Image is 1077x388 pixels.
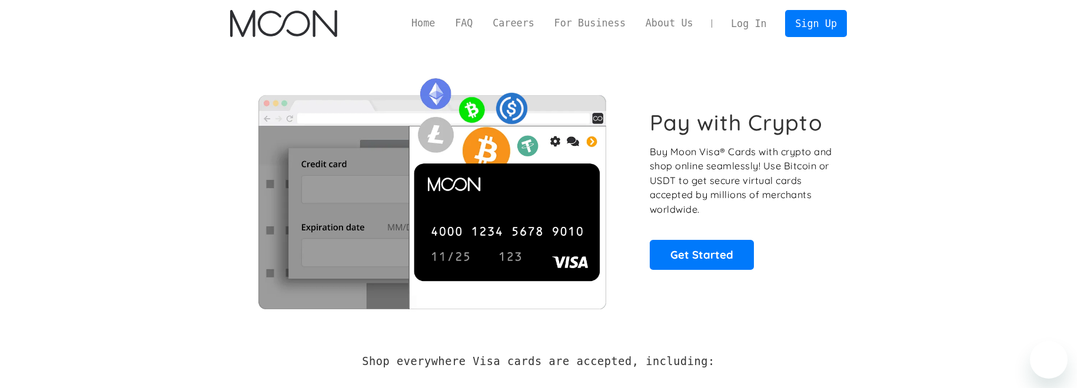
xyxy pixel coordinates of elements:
[401,16,445,31] a: Home
[636,16,703,31] a: About Us
[483,16,544,31] a: Careers
[230,70,633,309] img: Moon Cards let you spend your crypto anywhere Visa is accepted.
[785,10,846,36] a: Sign Up
[230,10,337,37] a: home
[362,355,714,368] h2: Shop everywhere Visa cards are accepted, including:
[650,109,823,136] h1: Pay with Crypto
[445,16,483,31] a: FAQ
[1030,341,1068,379] iframe: Button to launch messaging window
[650,145,834,217] p: Buy Moon Visa® Cards with crypto and shop online seamlessly! Use Bitcoin or USDT to get secure vi...
[721,11,776,36] a: Log In
[544,16,636,31] a: For Business
[650,240,754,269] a: Get Started
[230,10,337,37] img: Moon Logo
